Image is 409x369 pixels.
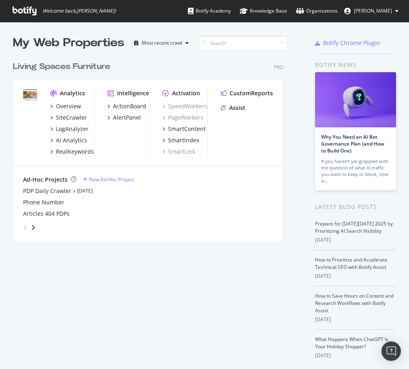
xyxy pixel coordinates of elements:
[162,125,206,133] a: SmartContent
[315,72,396,127] img: Why You Need an AI Bot Governance Plan (and How to Build One)
[13,61,110,73] div: Living Spaces Furniture
[381,341,401,361] div: Open Intercom Messenger
[315,292,394,314] a: How to Save Hours on Content and Research Workflows with Botify Assist
[162,114,203,122] a: PageWorkers
[315,39,380,47] a: Botify Chrome Plugin
[168,136,199,144] div: SmartIndex
[60,89,85,97] div: Analytics
[23,187,71,195] a: PDP Daily Crawler
[20,221,30,234] div: angle-left
[221,104,245,112] a: Assist
[168,125,206,133] div: SmartContent
[162,136,199,144] a: SmartIndex
[323,39,380,47] div: Botify Chrome Plugin
[50,148,94,156] a: RealKeywords
[50,114,87,122] a: SiteCrawler
[23,176,68,184] div: Ad-Hoc Projects
[77,187,93,194] a: [DATE]
[13,35,124,51] div: My Web Properties
[131,36,192,49] button: Most recent crawl
[89,176,134,183] div: New Ad-Hoc Project
[315,236,396,244] div: [DATE]
[50,125,89,133] a: LogAnalyzer
[229,104,245,112] div: Assist
[83,176,134,183] a: New Ad-Hoc Project
[13,51,290,242] div: grid
[113,102,146,110] div: ActionBoard
[43,8,116,14] span: Welcome back, [PERSON_NAME] !
[56,125,89,133] div: LogAnalyzer
[50,102,81,110] a: Overview
[315,220,393,234] a: Prepare for [DATE][DATE] 2025 by Prioritizing AI Search Visibility
[315,352,396,359] div: [DATE]
[162,102,207,110] a: SpeedWorkers
[198,36,288,50] input: Search
[50,136,87,144] a: AI Analytics
[315,60,396,69] div: Botify news
[56,102,81,110] div: Overview
[296,7,338,15] div: Organizations
[315,202,396,211] div: Latest Blog Posts
[188,7,231,15] div: Botify Academy
[23,210,70,218] a: Articles 404 PDPs
[23,198,64,206] a: Phone Number
[107,102,146,110] a: ActionBoard
[321,133,384,154] a: Why You Need an AI Bot Governance Plan (and How to Build One)
[162,148,195,156] a: SmartLink
[315,316,396,323] div: [DATE]
[315,336,388,350] a: What Happens When ChatGPT Is Your Holiday Shopper?
[240,7,287,15] div: Knowledge Base
[230,89,273,97] div: CustomReports
[113,114,141,122] div: AlertPanel
[23,89,37,101] img: livingspaces.com
[56,136,87,144] div: AI Analytics
[354,7,392,14] span: Elizabeth Garcia
[13,61,113,73] a: Living Spaces Furniture
[315,272,396,280] div: [DATE]
[321,158,390,184] div: If you haven’t yet grappled with the question of what AI traffic you want to keep or block, now is…
[274,64,283,71] div: Pro
[56,114,87,122] div: SiteCrawler
[315,256,388,270] a: How to Prioritize and Accelerate Technical SEO with Botify Assist
[221,89,273,97] a: CustomReports
[107,114,141,122] a: AlertPanel
[117,89,149,97] div: Intelligence
[142,41,182,45] div: Most recent crawl
[172,89,200,97] div: Activation
[338,4,405,17] button: [PERSON_NAME]
[30,223,36,232] div: angle-right
[56,148,94,156] div: RealKeywords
